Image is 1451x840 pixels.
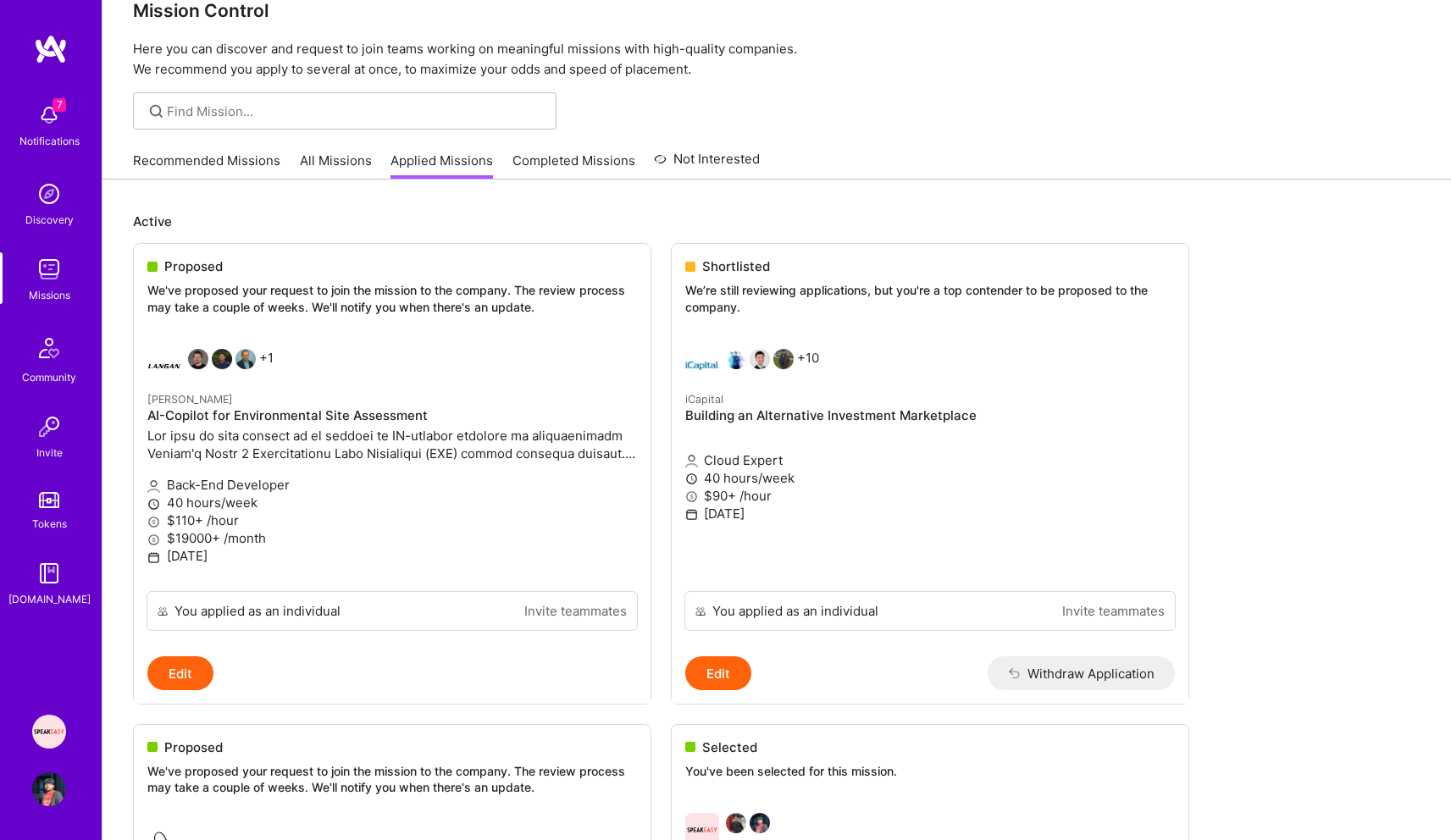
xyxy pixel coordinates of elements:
input: Find Mission... [167,102,544,120]
img: logo [34,34,68,64]
a: Invite teammates [1062,602,1165,620]
p: 40 hours/week [685,469,1175,487]
a: iCapital company logoNick KammerdienerBen LiangAdam Mostafa+10iCapitalBuilding an Alternative Inv... [672,335,1188,591]
button: Edit [147,656,213,690]
div: Community [22,368,76,386]
div: Discovery [25,211,74,229]
div: Invite [36,444,63,461]
img: Ben Liang [750,349,770,369]
div: Notifications [19,132,80,150]
img: guide book [32,556,66,590]
i: icon Applicant [685,455,698,467]
i: icon Applicant [147,480,160,493]
p: Lor ipsu do sita consect ad el seddoei te IN-utlabor etdolore ma aliquaenimadm Veniam'q Nostr 2 E... [147,427,637,462]
a: Speakeasy: Software Engineer to help Customers write custom functions [28,715,70,749]
img: Speakeasy: Software Engineer to help Customers write custom functions [32,715,66,749]
img: Adam Mostafa [773,349,794,369]
a: Completed Missions [512,152,635,180]
p: Active [133,213,1421,230]
div: Missions [29,286,70,304]
a: Langan company logoBerkan HizirogluNhan TranMarcin Wylot+1[PERSON_NAME]AI-Copilot for Environment... [134,335,651,591]
a: Invite teammates [524,602,627,620]
small: iCapital [685,393,723,406]
img: Nhan Tran [212,349,232,369]
a: Recommended Missions [133,152,280,180]
button: Edit [685,656,751,690]
h4: AI-Copilot for Environmental Site Assessment [147,408,637,423]
a: User Avatar [28,772,70,806]
img: Nick Kammerdiener [726,349,746,369]
h4: Building an Alternative Investment Marketplace [685,408,1175,423]
i: icon Calendar [147,551,160,564]
a: All Missions [300,152,372,180]
p: Back-End Developer [147,476,637,494]
i: icon MoneyGray [147,516,160,528]
div: You applied as an individual [174,602,341,620]
p: [DATE] [685,505,1175,522]
p: Here you can discover and request to join teams working on meaningful missions with high-quality ... [133,39,1421,80]
a: Applied Missions [390,152,493,180]
i: icon Calendar [685,508,698,521]
img: bell [32,98,66,132]
img: User Avatar [32,772,66,806]
img: iCapital company logo [685,349,719,383]
button: Withdraw Application [988,656,1175,690]
a: Not Interested [654,149,760,180]
span: Proposed [164,738,223,756]
div: You applied as an individual [712,602,878,620]
div: [DOMAIN_NAME] [8,590,91,608]
img: Community [29,328,69,368]
img: Marcin Wylot [235,349,256,369]
span: Shortlisted [702,257,770,275]
span: 7 [53,98,66,112]
p: $90+ /hour [685,487,1175,505]
div: +10 [685,349,819,383]
img: Berkan Hiziroglu [188,349,208,369]
p: We've proposed your request to join the mission to the company. The review process may take a cou... [147,763,637,796]
img: discovery [32,177,66,211]
i: icon MoneyGray [685,490,698,503]
img: Invite [32,410,66,444]
span: Proposed [164,257,223,275]
i: icon SearchGrey [147,102,166,121]
small: [PERSON_NAME] [147,393,233,406]
p: Cloud Expert [685,451,1175,469]
p: $110+ /hour [147,511,637,529]
img: tokens [39,492,59,508]
p: We’re still reviewing applications, but you're a top contender to be proposed to the company. [685,282,1175,315]
i: icon Clock [147,498,160,511]
p: 40 hours/week [147,494,637,511]
i: icon MoneyGray [147,533,160,546]
p: [DATE] [147,547,637,565]
img: teamwork [32,252,66,286]
div: Tokens [32,515,67,533]
i: icon Clock [685,472,698,485]
div: +1 [147,349,274,383]
img: Langan company logo [147,349,181,383]
p: $19000+ /month [147,529,637,547]
p: We've proposed your request to join the mission to the company. The review process may take a cou... [147,282,637,315]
